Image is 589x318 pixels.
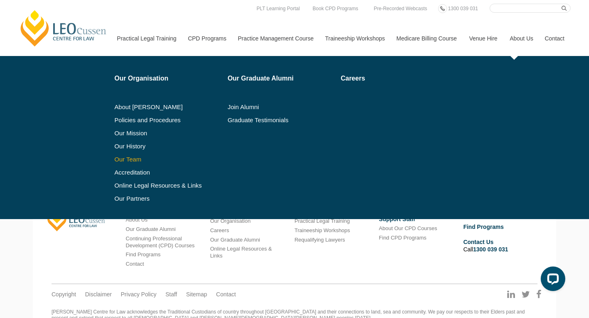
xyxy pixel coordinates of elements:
a: Medicare Billing Course [390,21,463,56]
a: Staff [165,291,177,298]
a: Contact Us [463,239,494,245]
a: Venue Hire [463,21,504,56]
a: Disclaimer [85,291,112,298]
a: Practice Management Course [232,21,319,56]
a: 1300 039 031 [446,4,480,13]
a: Careers [341,75,434,82]
a: Contact [126,261,144,267]
a: Traineeship Workshops [294,227,350,233]
span: 1300 039 031 [448,6,478,11]
a: PLT Learning Portal [254,4,302,13]
a: Find Programs [463,224,504,230]
a: Privacy Policy [121,291,156,298]
a: About Us [126,217,147,223]
a: Our Graduate Alumni [126,226,175,232]
a: Join Alumni [227,104,335,110]
a: Online Legal Resources & Links [115,182,222,189]
a: Online Legal Resources & Links [210,246,272,259]
a: Our Mission [115,130,202,137]
a: 1300 039 031 [473,246,508,253]
a: Policies and Procedures [115,117,222,123]
a: Contact [216,291,236,298]
a: Our Team [115,156,222,163]
a: Book CPD Programs [310,4,360,13]
a: Careers [210,227,229,233]
a: Contact [539,21,571,56]
a: Practical Legal Training [111,21,182,56]
a: Practical Legal Training [294,218,350,224]
iframe: LiveChat chat widget [534,263,569,298]
a: [PERSON_NAME] Centre for Law [18,9,109,47]
a: About Our CPD Courses [379,225,437,231]
a: Our Partners [115,195,222,202]
a: CPD Programs [182,21,232,56]
a: About Us [504,21,539,56]
a: About [PERSON_NAME] [115,104,222,110]
a: Our Organisation [115,75,222,82]
a: Graduate Testimonials [227,117,335,123]
li: Call [463,237,542,254]
a: Sitemap [186,291,207,298]
a: CPD Programs - Lawyers & Support Staff [379,208,453,222]
a: Traineeship Workshops [319,21,390,56]
a: Continuing Professional Development (CPD) Courses [126,235,194,249]
a: Our Graduate Alumni [210,237,260,243]
a: Pre-Recorded Webcasts [372,4,429,13]
a: Find CPD Programs [379,235,426,241]
a: Our Organisation [210,218,251,224]
a: Our Graduate Alumni [227,75,335,82]
a: Find Programs [126,251,160,258]
a: Requalifying Lawyers [294,237,345,243]
a: Accreditation [115,169,222,176]
a: Our History [115,143,222,150]
a: Copyright [52,291,76,298]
